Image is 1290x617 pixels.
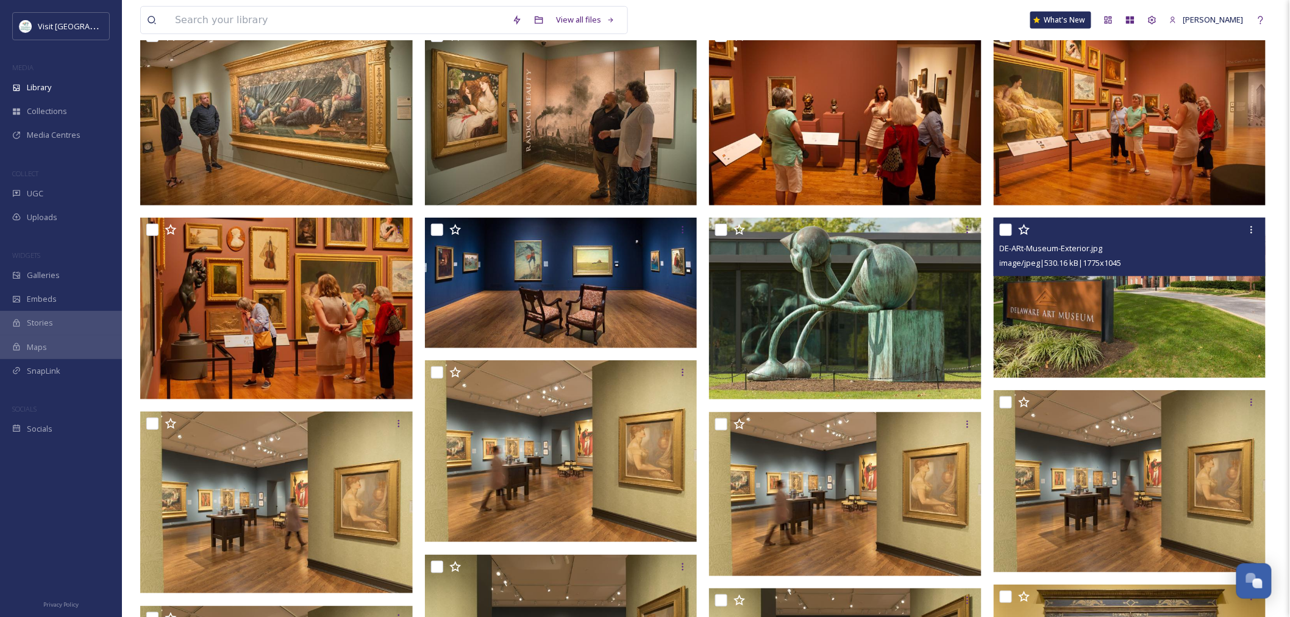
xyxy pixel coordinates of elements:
span: SnapLink [27,365,60,377]
input: Search your library [169,7,506,34]
span: WIDGETS [12,251,40,260]
img: DSC_0108.jpg [140,412,413,593]
img: 20210625 Picturing America Tour-7409.jpg [994,24,1266,205]
img: Pre_Raph_Radical Beauty_02_08042021--EDIT.jpg [425,24,697,205]
span: image/jpeg | 530.16 kB | 1775 x 1045 [1000,257,1122,268]
img: 20210625 Picturing America Tour-7381.jpg [140,218,413,399]
span: DE-ARt-Museum-Exterior.jpg [1000,243,1103,254]
span: Embeds [27,293,57,305]
span: Stories [27,317,53,329]
img: DSC_0106.jpg [709,412,982,576]
span: Privacy Policy [43,601,79,608]
span: Maps [27,341,47,353]
img: DE-ARt-Museum-Exterior.jpg [994,218,1266,378]
span: Uploads [27,212,57,223]
span: Collections [27,105,67,117]
img: DE-Art-Musem-Pyle-Gallery.jpg [425,218,697,348]
img: 20210625 Picturing America Tour-7418.jpg [709,24,982,205]
img: Pre_Raph_Radical Beauty_04_08042021--EDIT.jpg [140,24,413,205]
span: Library [27,82,51,93]
a: Privacy Policy [43,596,79,611]
img: DSC_0106-2.jpg [425,360,697,542]
span: Media Centres [27,129,80,141]
button: Open Chat [1236,563,1272,599]
span: Visit [GEOGRAPHIC_DATA] [38,20,132,32]
span: Galleries [27,269,60,281]
span: Socials [27,423,52,435]
span: [PERSON_NAME] [1183,14,1244,25]
span: MEDIA [12,63,34,72]
a: [PERSON_NAME] [1163,8,1250,32]
a: View all files [550,8,621,32]
span: COLLECT [12,169,38,178]
img: DSC_5564.jpg [709,218,982,399]
span: UGC [27,188,43,199]
img: download%20%281%29.jpeg [20,20,32,32]
span: SOCIALS [12,404,37,413]
img: DSC_0102.jpg [994,390,1266,572]
a: What's New [1030,12,1091,29]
